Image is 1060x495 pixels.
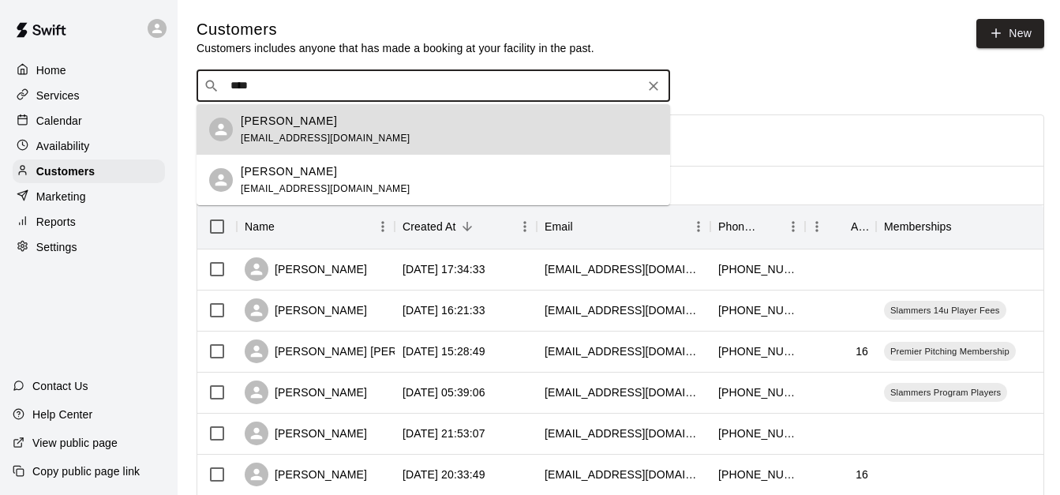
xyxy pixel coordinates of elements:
div: jacktraficanto@gmail.com [545,302,702,318]
a: Home [13,58,165,82]
div: Created At [403,204,456,249]
p: Calendar [36,113,82,129]
div: Age [851,204,868,249]
span: Premier Pitching Membership [884,345,1016,358]
a: Customers [13,159,165,183]
button: Sort [952,216,974,238]
p: Help Center [32,407,92,422]
div: +17738038643 [718,261,797,277]
p: Home [36,62,66,78]
a: Calendar [13,109,165,133]
p: Settings [36,239,77,255]
div: +18477020953 [718,426,797,441]
div: Search customers by name or email [197,70,670,102]
p: [PERSON_NAME] [241,163,337,180]
div: 16 [856,343,868,359]
div: Email [545,204,573,249]
p: Copy public page link [32,463,140,479]
p: Services [36,88,80,103]
div: +13128051491 [718,467,797,482]
div: Premier Pitching Membership [884,342,1016,361]
div: 2025-09-16 17:34:33 [403,261,485,277]
p: Availability [36,138,90,154]
button: Menu [687,215,710,238]
div: 2025-09-10 20:33:49 [403,467,485,482]
div: [PERSON_NAME] [245,298,367,322]
div: mrcoop1008@gmail.com [545,343,702,359]
a: Settings [13,235,165,259]
div: [PERSON_NAME] [245,422,367,445]
div: 16 [856,467,868,482]
div: 2025-09-16 15:28:49 [403,343,485,359]
div: Phone Number [718,204,759,249]
div: 2025-09-15 21:53:07 [403,426,485,441]
a: Availability [13,134,165,158]
div: +17735201024 [718,384,797,400]
p: Customers [36,163,95,179]
a: Reports [13,210,165,234]
p: View public page [32,435,118,451]
p: Customers includes anyone that has made a booking at your facility in the past. [197,40,594,56]
p: Marketing [36,189,86,204]
div: [PERSON_NAME] [245,257,367,281]
div: Phone Number [710,204,805,249]
div: nathanielblazo@gmail.com [545,467,702,482]
div: Slammers Program Players [884,383,1007,402]
span: [EMAIL_ADDRESS][DOMAIN_NAME] [241,183,410,194]
button: Sort [573,216,595,238]
button: Sort [829,216,851,238]
a: Marketing [13,185,165,208]
h5: Customers [197,19,594,40]
button: Sort [456,216,478,238]
div: dapettineo@gmail.com [545,426,702,441]
div: Created At [395,204,537,249]
a: New [976,19,1044,48]
div: Name [237,204,395,249]
p: Reports [36,214,76,230]
div: Memberships [884,204,952,249]
button: Sort [759,216,781,238]
div: Noah Scarborough [209,168,233,192]
div: Age [805,204,876,249]
button: Sort [275,216,297,238]
div: +17732091250 [718,302,797,318]
span: Slammers 14u Player Fees [884,304,1006,317]
p: [PERSON_NAME] [241,113,337,129]
div: Slammers 14u Player Fees [884,301,1006,320]
span: Slammers Program Players [884,386,1007,399]
button: Menu [513,215,537,238]
button: Menu [781,215,805,238]
span: [EMAIL_ADDRESS][DOMAIN_NAME] [241,133,410,144]
button: Menu [371,215,395,238]
div: [PERSON_NAME] [245,463,367,486]
div: Email [537,204,710,249]
div: [PERSON_NAME] [245,381,367,404]
p: Contact Us [32,378,88,394]
button: Clear [642,75,665,97]
a: Services [13,84,165,107]
div: 2025-09-16 16:21:33 [403,302,485,318]
div: [PERSON_NAME] [PERSON_NAME] [245,339,463,363]
div: 2025-09-16 05:39:06 [403,384,485,400]
div: Name [245,204,275,249]
div: Emily Scarborough [209,118,233,141]
div: +12246558531 [718,343,797,359]
button: Menu [805,215,829,238]
div: gte40@aol.com [545,261,702,277]
div: gww.highschool@gmail.com [545,384,702,400]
